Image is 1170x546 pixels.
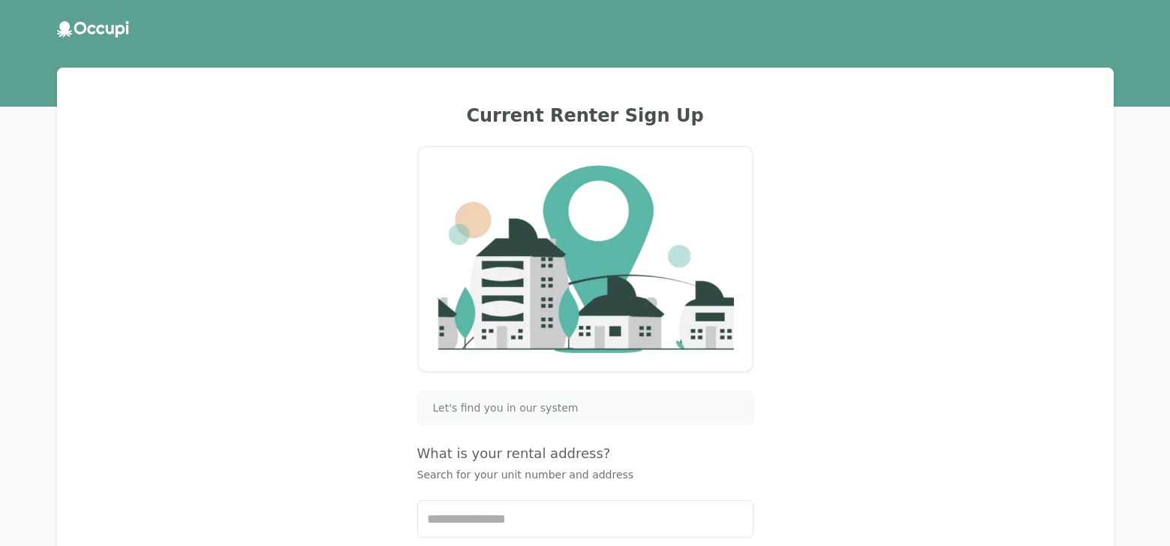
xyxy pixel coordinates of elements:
h2: Current Renter Sign Up [75,104,1096,128]
h4: What is your rental address? [417,443,753,464]
img: Company Logo [437,165,734,352]
p: Search for your unit number and address [417,467,753,482]
input: Start typing... [418,501,753,537]
span: Let's find you in our system [433,400,579,415]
